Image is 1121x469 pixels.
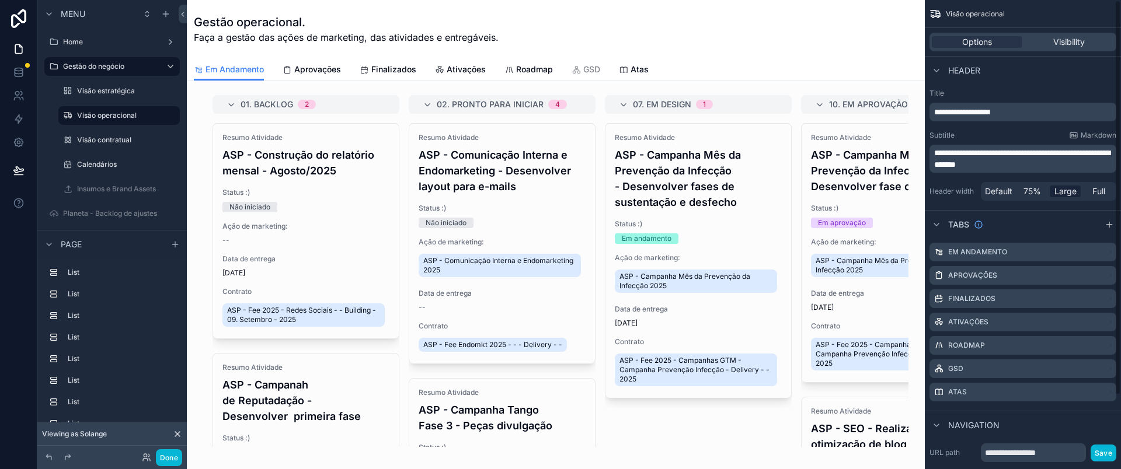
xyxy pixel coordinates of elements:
[68,289,175,299] label: List
[948,317,988,327] label: Ativações
[619,59,649,82] a: Atas
[58,180,180,198] a: Insumos e Brand Assets
[61,8,85,20] span: Menu
[77,160,177,169] label: Calendários
[929,131,955,140] label: Subtitle
[77,111,173,120] label: Visão operacional
[44,33,180,51] a: Home
[948,341,985,350] label: Roadmap
[58,131,180,149] a: Visão contratual
[948,219,969,230] span: Tabs
[948,247,1007,257] label: Em Andamento
[948,271,997,280] label: Aprovações
[1054,185,1077,197] span: Large
[68,268,175,277] label: List
[58,82,180,100] a: Visão estratégica
[929,187,976,196] label: Header width
[1091,444,1116,461] button: Save
[44,204,180,223] a: Planeta - Backlog de ajustes
[1092,185,1105,197] span: Full
[572,59,600,82] a: GSD
[61,239,82,250] span: Page
[68,419,175,428] label: List
[42,429,107,439] span: Viewing as Solange
[948,65,980,76] span: Header
[504,59,553,82] a: Roadmap
[206,64,264,75] span: Em Andamento
[929,145,1116,173] div: scrollable content
[63,209,177,218] label: Planeta - Backlog de ajustes
[58,106,180,125] a: Visão operacional
[583,64,600,75] span: GSD
[1069,131,1116,140] a: Markdown
[929,89,1116,98] label: Title
[946,9,1005,19] span: Visão operacional
[63,37,161,47] label: Home
[194,59,264,81] a: Em Andamento
[194,30,499,44] span: Faça a gestão das ações de marketing, das atividades e entregáveis.
[1053,36,1085,48] span: Visibility
[516,64,553,75] span: Roadmap
[44,57,180,76] a: Gestão do negócio
[360,59,416,82] a: Finalizados
[68,311,175,320] label: List
[631,64,649,75] span: Atas
[68,354,175,363] label: List
[1023,185,1041,197] span: 75%
[68,376,175,385] label: List
[1081,131,1116,140] span: Markdown
[294,64,341,75] span: Aprovações
[77,135,177,145] label: Visão contratual
[929,103,1116,121] div: scrollable content
[283,59,341,82] a: Aprovações
[985,185,1012,197] span: Default
[156,449,182,466] button: Done
[63,62,156,71] label: Gestão do negócio
[948,419,1000,431] span: Navigation
[77,184,177,194] label: Insumos e Brand Assets
[77,86,177,96] label: Visão estratégica
[948,294,995,303] label: Finalizados
[37,258,187,446] div: scrollable content
[948,387,967,397] label: Atas
[371,64,416,75] span: Finalizados
[447,64,486,75] span: Ativações
[68,332,175,342] label: List
[68,397,175,407] label: List
[929,448,976,457] label: URL path
[435,59,486,82] a: Ativações
[58,155,180,174] a: Calendários
[948,364,963,373] label: GSD
[962,36,992,48] span: Options
[194,14,499,30] h1: Gestão operacional.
